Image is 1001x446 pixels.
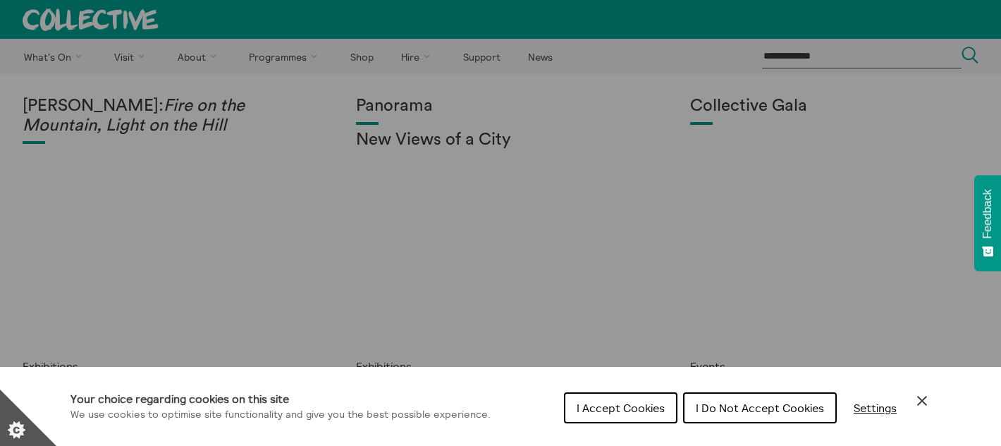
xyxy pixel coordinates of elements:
[683,392,837,423] button: I Do Not Accept Cookies
[70,407,491,423] p: We use cookies to optimise site functionality and give you the best possible experience.
[70,390,491,407] h1: Your choice regarding cookies on this site
[577,401,665,415] span: I Accept Cookies
[696,401,824,415] span: I Do Not Accept Cookies
[854,401,897,415] span: Settings
[564,392,677,423] button: I Accept Cookies
[842,394,908,422] button: Settings
[981,189,994,239] span: Feedback
[974,175,1001,271] button: Feedback - Show survey
[914,392,931,409] button: Close Cookie Control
